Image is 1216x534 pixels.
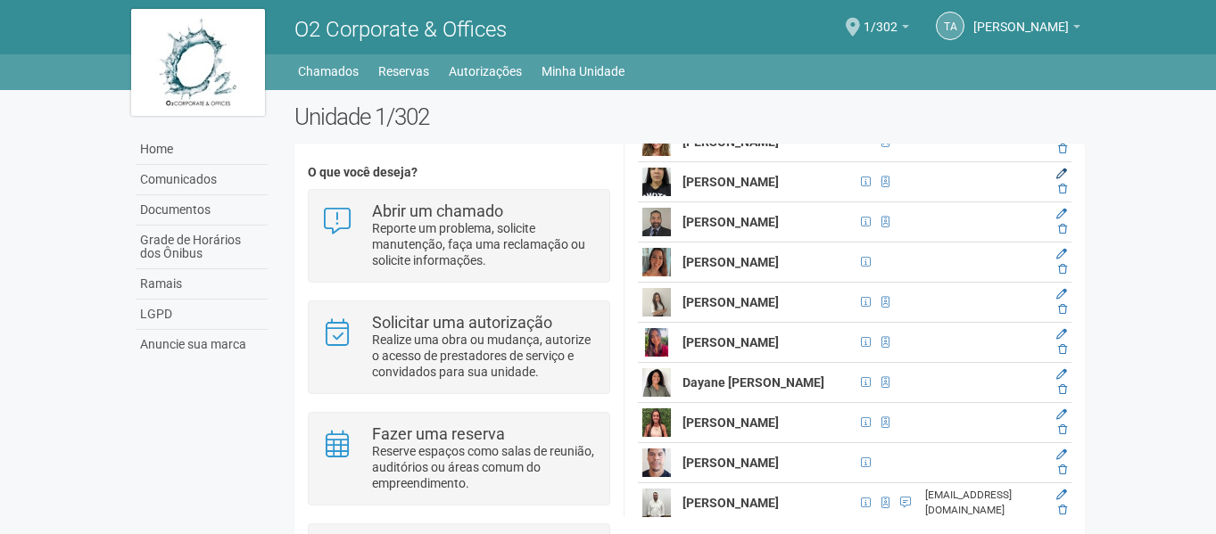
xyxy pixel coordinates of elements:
a: Editar membro [1056,208,1067,220]
a: Excluir membro [1058,383,1067,396]
strong: Fazer uma reserva [372,424,505,443]
strong: [PERSON_NAME] [682,295,779,309]
a: Excluir membro [1058,464,1067,476]
a: Excluir membro [1058,423,1067,436]
a: Excluir membro [1058,263,1067,275]
span: 1/302 [864,3,898,34]
strong: [PERSON_NAME] [682,215,779,229]
img: logo.jpg [131,9,265,116]
img: user.png [642,288,671,316]
a: Anuncie sua marca [136,330,268,359]
a: Fazer uma reserva Reserve espaços como salas de reunião, auditórios ou áreas comum do empreendime... [322,426,596,491]
a: Editar membro [1056,328,1067,341]
h4: O que você deseja? [308,166,610,179]
p: Reporte um problema, solicite manutenção, faça uma reclamação ou solicite informações. [372,220,596,268]
a: Editar membro [1056,168,1067,180]
img: user.png [642,448,671,477]
img: user.png [642,408,671,437]
a: Editar membro [1056,448,1067,461]
a: Home [136,135,268,165]
strong: [PERSON_NAME] [682,255,779,269]
a: Grade de Horários dos Ônibus [136,226,268,269]
a: LGPD [136,300,268,330]
a: Excluir membro [1058,303,1067,316]
a: 1/302 [864,22,909,37]
h2: Unidade 1/302 [294,103,1086,130]
span: Thamiris Abdala [973,3,1069,34]
a: Solicitar uma autorização Realize uma obra ou mudança, autorize o acesso de prestadores de serviç... [322,315,596,380]
img: user.png [642,489,671,517]
img: user.png [642,368,671,397]
strong: Abrir um chamado [372,201,503,220]
div: [EMAIL_ADDRESS][DOMAIN_NAME] [925,488,1043,518]
a: Comunicados [136,165,268,195]
p: Realize uma obra ou mudança, autorize o acesso de prestadores de serviço e convidados para sua un... [372,332,596,380]
a: Ramais [136,269,268,300]
strong: [PERSON_NAME] [682,335,779,349]
strong: Solicitar uma autorização [372,313,552,332]
a: [PERSON_NAME] [973,22,1080,37]
a: Minha Unidade [542,59,625,84]
a: Excluir membro [1058,343,1067,356]
span: O2 Corporate & Offices [294,17,507,42]
p: Reserve espaços como salas de reunião, auditórios ou áreas comum do empreendimento. [372,443,596,491]
a: Editar membro [1056,368,1067,381]
strong: [PERSON_NAME] [682,496,779,510]
strong: [PERSON_NAME] [682,415,779,430]
img: user.png [642,248,671,276]
img: user.png [642,168,671,196]
a: Documentos [136,195,268,226]
a: Excluir membro [1058,504,1067,516]
strong: [PERSON_NAME] [682,456,779,470]
a: Editar membro [1056,248,1067,260]
a: Editar membro [1056,408,1067,421]
a: Excluir membro [1058,223,1067,235]
a: Abrir um chamado Reporte um problema, solicite manutenção, faça uma reclamação ou solicite inform... [322,203,596,268]
img: user.png [642,208,671,236]
img: user.png [642,328,671,357]
a: Reservas [378,59,429,84]
a: TA [936,12,964,40]
a: Excluir membro [1058,183,1067,195]
a: Autorizações [449,59,522,84]
strong: [PERSON_NAME] [682,175,779,189]
a: Editar membro [1056,288,1067,300]
strong: Dayane [PERSON_NAME] [682,375,824,390]
a: Editar membro [1056,489,1067,501]
a: Excluir membro [1058,143,1067,155]
a: Chamados [298,59,359,84]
